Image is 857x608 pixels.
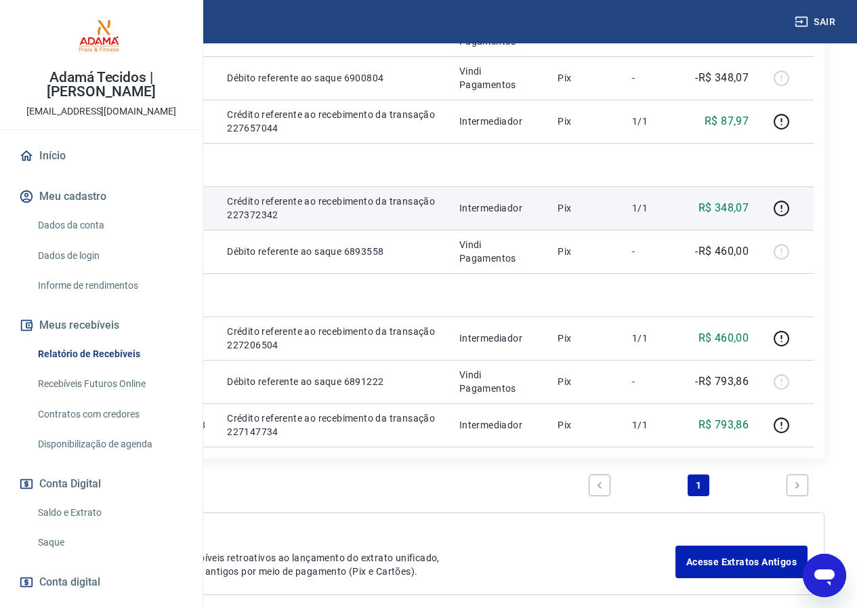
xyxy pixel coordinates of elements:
button: Meu cadastro [16,182,186,211]
p: Intermediador [459,418,537,432]
p: Vindi Pagamentos [459,64,537,92]
p: - [632,375,672,388]
a: Saque [33,529,186,556]
a: Início [16,141,186,171]
p: Intermediador [459,115,537,128]
p: -R$ 348,07 [695,70,749,86]
p: Crédito referente ao recebimento da transação 227372342 [227,195,437,222]
p: 1/1 [632,115,672,128]
a: Previous page [589,474,610,496]
p: 1/1 [632,418,672,432]
p: [EMAIL_ADDRESS][DOMAIN_NAME] [26,104,176,119]
p: Pix [558,71,610,85]
a: Acesse Extratos Antigos [675,546,808,578]
p: Intermediador [459,201,537,215]
p: Extratos Antigos [68,529,675,546]
a: Dados da conta [33,211,186,239]
p: Vindi Pagamentos [459,368,537,395]
img: ec7a3d8a-4c9b-47c6-a75b-6af465cb6968.jpeg [75,11,129,65]
button: Meus recebíveis [16,310,186,340]
a: Informe de rendimentos [33,272,186,300]
a: Saldo e Extrato [33,499,186,527]
button: Sair [792,9,841,35]
p: Intermediador [459,331,537,345]
p: Pix [558,331,610,345]
p: -R$ 793,86 [695,373,749,390]
p: R$ 793,86 [698,417,749,433]
p: Crédito referente ao recebimento da transação 227657044 [227,108,437,135]
a: Disponibilização de agenda [33,430,186,458]
p: Pix [558,115,610,128]
p: Pix [558,245,610,258]
button: Conta Digital [16,469,186,499]
a: Recebíveis Futuros Online [33,370,186,398]
p: R$ 460,00 [698,330,749,346]
a: Contratos com credores [33,401,186,428]
p: Adamá Tecidos | [PERSON_NAME] [11,70,192,99]
p: Débito referente ao saque 6900804 [227,71,437,85]
p: Débito referente ao saque 6891222 [227,375,437,388]
a: Conta digital [16,567,186,597]
iframe: Botão para abrir a janela de mensagens [803,554,846,597]
p: Para ver lançamentos de recebíveis retroativos ao lançamento do extrato unificado, você pode aces... [68,551,675,578]
p: - [632,71,672,85]
p: R$ 348,07 [698,200,749,216]
p: Pix [558,201,610,215]
a: Next page [787,474,808,496]
p: 1/1 [632,201,672,215]
ul: Pagination [583,469,814,502]
span: Conta digital [39,573,100,592]
p: 1/1 [632,331,672,345]
p: - [632,245,672,258]
a: Relatório de Recebíveis [33,340,186,368]
a: Dados de login [33,242,186,270]
p: Débito referente ao saque 6893558 [227,245,437,258]
p: Crédito referente ao recebimento da transação 227147734 [227,411,437,439]
p: Pix [558,375,610,388]
p: -R$ 460,00 [695,243,749,260]
p: Vindi Pagamentos [459,238,537,265]
p: Pix [558,418,610,432]
p: R$ 87,97 [705,113,749,129]
p: Crédito referente ao recebimento da transação 227206504 [227,325,437,352]
a: Page 1 is your current page [688,474,709,496]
